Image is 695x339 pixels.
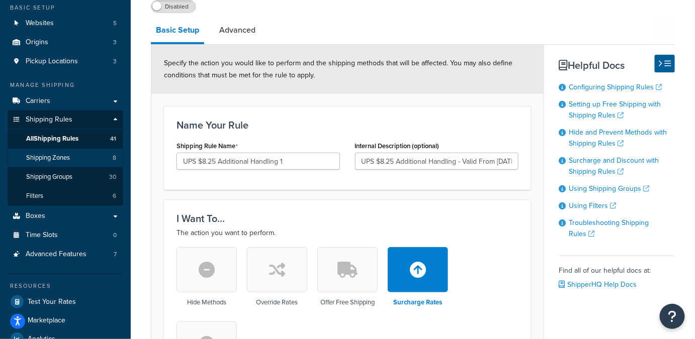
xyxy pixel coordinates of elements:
[655,55,675,72] button: Hide Help Docs
[8,149,123,167] li: Shipping Zones
[8,149,123,167] a: Shipping Zones8
[8,187,123,205] li: Filters
[177,142,238,150] label: Shipping Rule Name
[8,4,123,12] div: Basic Setup
[151,18,204,44] a: Basic Setup
[8,168,123,186] a: Shipping Groups30
[110,135,116,143] span: 41
[151,1,196,13] label: Disabled
[8,52,123,71] li: Pickup Locations
[26,97,50,105] span: Carriers
[26,57,78,66] span: Pickup Locations
[26,212,45,220] span: Boxes
[177,120,518,131] h3: Name Your Rule
[8,282,123,290] div: Resources
[113,19,117,28] span: 5
[8,92,123,110] a: Carriers
[320,299,375,306] h3: Offer Free Shipping
[8,311,123,329] a: Marketplace
[113,231,117,240] span: 0
[8,226,123,245] li: Time Slots
[355,142,440,150] label: Internal Description (optional)
[177,213,518,224] h3: I Want To...
[26,173,72,181] span: Shipping Groups
[177,227,518,239] p: The action you want to perform.
[569,99,661,121] a: Setting up Free Shipping with Shipping Rules
[8,33,123,52] li: Origins
[569,217,649,239] a: Troubleshooting Shipping Rules
[26,250,86,259] span: Advanced Features
[26,116,72,124] span: Shipping Rules
[164,58,512,80] span: Specify the action you would like to perform and the shipping methods that will be affected. You ...
[8,110,123,206] li: Shipping Rules
[26,135,78,143] span: All Shipping Rules
[559,256,675,292] div: Find all of our helpful docs at:
[8,52,123,71] a: Pickup Locations3
[8,187,123,205] a: Filters6
[26,192,43,200] span: Filters
[8,81,123,89] div: Manage Shipping
[569,155,659,177] a: Surcharge and Discount with Shipping Rules
[256,299,298,306] h3: Override Rates
[8,14,123,33] li: Websites
[26,154,70,162] span: Shipping Zones
[113,57,117,66] span: 3
[569,183,650,194] a: Using Shipping Groups
[559,279,637,290] a: ShipperHQ Help Docs
[187,299,226,306] h3: Hide Methods
[569,127,667,149] a: Hide and Prevent Methods with Shipping Rules
[113,38,117,47] span: 3
[569,82,662,92] a: Configuring Shipping Rules
[114,250,117,259] span: 7
[26,19,54,28] span: Websites
[660,304,685,329] button: Open Resource Center
[113,192,116,200] span: 6
[8,130,123,148] a: AllShipping Rules41
[8,245,123,264] a: Advanced Features7
[113,154,116,162] span: 8
[8,33,123,52] a: Origins3
[559,60,675,71] h3: Helpful Docs
[8,168,123,186] li: Shipping Groups
[8,110,123,129] a: Shipping Rules
[8,226,123,245] a: Time Slots0
[26,38,48,47] span: Origins
[8,245,123,264] li: Advanced Features
[8,207,123,225] a: Boxes
[214,18,260,42] a: Advanced
[109,173,116,181] span: 30
[8,14,123,33] a: Websites5
[569,200,617,211] a: Using Filters
[28,298,76,306] span: Test Your Rates
[394,299,443,306] h3: Surcharge Rates
[8,293,123,311] a: Test Your Rates
[26,231,58,240] span: Time Slots
[28,316,65,325] span: Marketplace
